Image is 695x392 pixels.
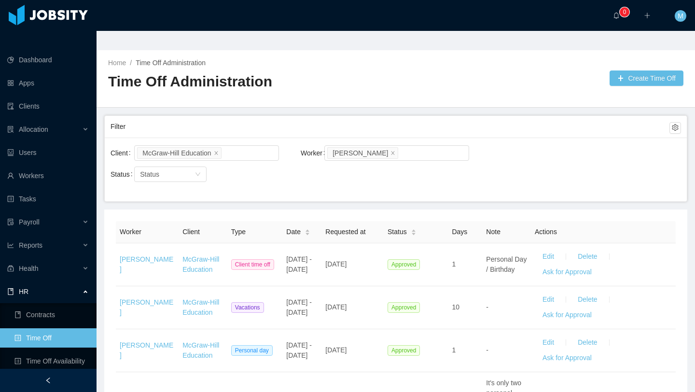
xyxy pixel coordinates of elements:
div: Sort [411,228,417,235]
div: [PERSON_NAME] [333,148,388,158]
span: Personal Day / Birthday [486,255,527,273]
a: icon: appstoreApps [7,73,89,93]
a: Home [108,59,126,67]
span: [DATE] [325,346,347,354]
span: 1 [452,346,456,354]
button: Edit [535,335,562,350]
span: Worker [120,228,141,236]
span: Status [140,170,159,178]
span: [DATE] - [DATE] [286,341,312,359]
span: M [678,10,683,22]
i: icon: medicine-box [7,265,14,272]
button: icon: setting [669,122,681,134]
a: [PERSON_NAME] [120,255,173,273]
span: Date [286,227,301,237]
input: Worker [400,147,405,159]
span: - [486,303,488,311]
button: Ask for Approval [535,350,599,366]
i: icon: caret-up [411,228,416,231]
i: icon: file-protect [7,219,14,225]
i: icon: caret-down [305,232,310,235]
a: McGraw-Hill Education [182,341,219,359]
span: Days [452,228,467,236]
span: / [130,59,132,67]
li: McGraw-Hill Education [137,147,221,159]
a: McGraw-Hill Education [182,255,219,273]
span: Requested at [325,228,365,236]
div: McGraw-Hill Education [142,148,211,158]
i: icon: book [7,288,14,295]
button: Edit [535,249,562,265]
span: [DATE] - [DATE] [286,298,312,316]
a: icon: auditClients [7,97,89,116]
a: icon: profileTasks [7,189,89,209]
span: 10 [452,303,459,311]
i: icon: caret-down [411,232,416,235]
span: Reports [19,241,42,249]
span: Approved [388,259,420,270]
a: icon: bookContracts [14,305,89,324]
a: Time Off Administration [136,59,206,67]
span: Note [486,228,500,236]
div: Filter [111,118,669,136]
i: icon: close [214,150,219,156]
span: Allocation [19,126,48,133]
a: McGraw-Hill Education [182,298,219,316]
label: Client [111,149,135,157]
span: Status [388,227,407,237]
i: icon: solution [7,126,14,133]
input: Client [223,147,229,159]
button: Delete [570,335,605,350]
a: icon: robotUsers [7,143,89,162]
div: Sort [305,228,310,235]
span: Health [19,265,38,272]
button: Edit [535,292,562,308]
button: Delete [570,292,605,308]
span: - [486,346,488,354]
span: 1 [452,260,456,268]
a: [PERSON_NAME] [120,298,173,316]
a: icon: userWorkers [7,166,89,185]
label: Status [111,170,137,178]
span: Vacations [231,302,264,313]
label: Worker [301,149,329,157]
button: Ask for Approval [535,265,599,280]
i: icon: line-chart [7,242,14,249]
span: [DATE] [325,260,347,268]
li: Jeiel Miguel Medeiros Lopes [327,147,398,159]
span: [DATE] [325,303,347,311]
span: Client [182,228,200,236]
span: Personal day [231,345,273,356]
a: icon: pie-chartDashboard [7,50,89,70]
span: Type [231,228,246,236]
span: Payroll [19,218,40,226]
span: HR [19,288,28,295]
i: icon: caret-up [305,228,310,231]
i: icon: close [390,150,395,156]
span: Approved [388,345,420,356]
button: Delete [570,249,605,265]
a: icon: profileTime Off [14,328,89,348]
button: icon: plusCreate Time Off [610,70,683,86]
h2: Time Off Administration [108,72,396,92]
span: Client time off [231,259,274,270]
span: Approved [388,302,420,313]
i: icon: down [195,171,201,178]
span: [DATE] - [DATE] [286,255,312,273]
span: Actions [535,228,557,236]
a: icon: profileTime Off Availability [14,351,89,371]
a: [PERSON_NAME] [120,341,173,359]
i: icon: left [45,377,52,384]
button: Ask for Approval [535,308,599,323]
